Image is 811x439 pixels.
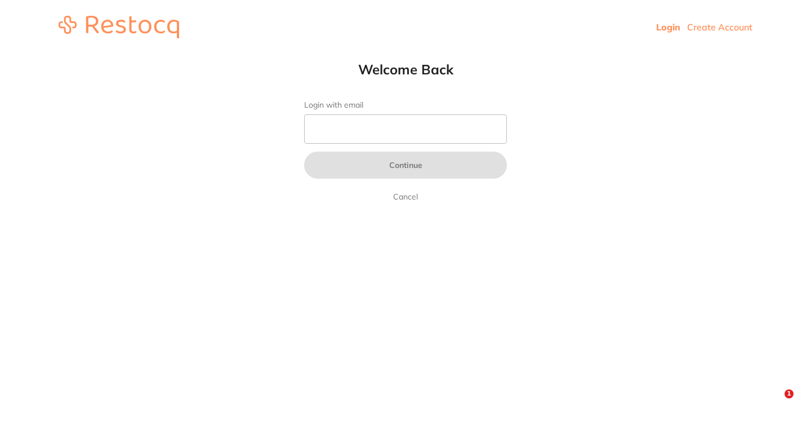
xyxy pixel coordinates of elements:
label: Login with email [304,100,507,110]
img: restocq_logo.svg [59,16,179,38]
h1: Welcome Back [282,61,529,78]
button: Continue [304,152,507,179]
a: Login [656,21,680,33]
a: Create Account [687,21,752,33]
span: 1 [785,389,794,398]
a: Cancel [391,190,420,203]
iframe: Intercom live chat [761,389,788,416]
